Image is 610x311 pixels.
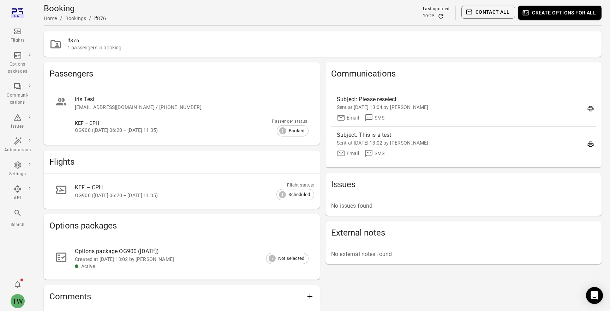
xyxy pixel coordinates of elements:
[4,171,31,178] div: Settings
[49,115,314,139] a: KEF – CPHOG900 ([DATE] 06:20 – [DATE] 11:35)Passenger status:Booked
[585,105,596,111] span: Export email to PDF
[94,15,106,22] div: lf876
[1,159,34,180] a: Settings
[1,25,34,46] a: Flights
[585,103,596,114] button: Export email to PDF
[1,111,34,132] a: Issues
[4,123,31,130] div: Issues
[11,277,25,291] button: Notifications
[75,127,272,134] div: OG900 ([DATE] 06:20 – [DATE] 11:35)
[586,287,603,304] div: Open Intercom Messenger
[4,92,31,106] div: Communi-cations
[331,202,596,210] p: No issues found
[285,191,314,198] span: Scheduled
[49,156,314,167] h2: Flights
[272,118,309,125] div: Passenger status:
[337,139,579,146] div: Sent at [DATE] 13:02 by [PERSON_NAME]
[274,255,308,262] span: Not selected
[11,294,25,308] div: TW
[49,243,314,274] a: Options package OG900 ([DATE])Created at [DATE] 13:02 by [PERSON_NAME]Active
[75,183,297,192] div: KEF – CPH
[4,195,31,202] div: API
[1,183,34,204] a: API
[437,13,444,20] button: Refresh data
[4,61,31,75] div: Options packages
[75,120,272,127] div: KEF – CPH
[1,49,34,77] a: Options packages
[285,127,308,134] span: Booked
[67,37,596,44] h2: lf876
[49,220,314,231] h2: Options packages
[8,291,28,311] button: Tony Wang
[49,68,314,79] h2: Passengers
[1,207,34,230] button: Search
[75,95,309,104] div: Iris Test
[518,6,602,20] button: Create options for all
[75,247,297,256] div: Options package OG900 ([DATE])
[331,227,596,238] h2: External notes
[81,263,297,270] div: Active
[337,104,579,111] div: Sent at [DATE] 13:04 by [PERSON_NAME]
[585,139,596,150] button: Export email to PDF
[4,37,31,44] div: Flights
[49,91,314,115] a: Iris Test[EMAIL_ADDRESS][DOMAIN_NAME] / [PHONE_NUMBER]
[331,68,596,79] h2: Communications
[44,3,106,14] h1: Booking
[375,150,384,157] div: SMS
[4,221,31,228] div: Search
[347,150,359,157] div: Email
[347,114,359,121] div: Email
[1,135,34,156] a: Automations
[44,14,106,23] nav: Breadcrumbs
[44,16,57,21] a: Home
[585,140,596,147] span: Export email to PDF
[337,131,519,139] div: Subject: This is a test
[75,104,309,111] div: [EMAIL_ADDRESS][DOMAIN_NAME] / [PHONE_NUMBER]
[337,95,519,104] div: Subject: Please reselect
[331,179,596,190] h2: Issues
[75,256,297,263] div: Created at [DATE] 13:02 by [PERSON_NAME]
[49,179,314,203] a: KEF – CPHOG900 ([DATE] 06:20 – [DATE] 11:35)
[1,80,34,108] a: Communi-cations
[331,127,596,162] a: Subject: This is a testSent at [DATE] 13:02 by [PERSON_NAME]EmailSMS
[331,91,596,126] a: Subject: Please reselectSent at [DATE] 13:04 by [PERSON_NAME]EmailSMS
[423,13,435,20] div: 10:25
[67,44,596,51] div: 1 passengers in booking
[89,14,91,23] li: /
[75,192,297,199] div: OG900 ([DATE] 06:20 – [DATE] 11:35)
[461,6,515,19] button: Contact all
[375,114,384,121] div: SMS
[65,15,86,22] div: Bookings
[331,250,596,258] p: No external notes found
[60,14,62,23] li: /
[49,291,303,302] h2: Comments
[4,147,31,154] div: Automations
[276,182,314,189] div: Flight status:
[303,289,317,304] button: Add comment
[423,6,450,13] div: Last updated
